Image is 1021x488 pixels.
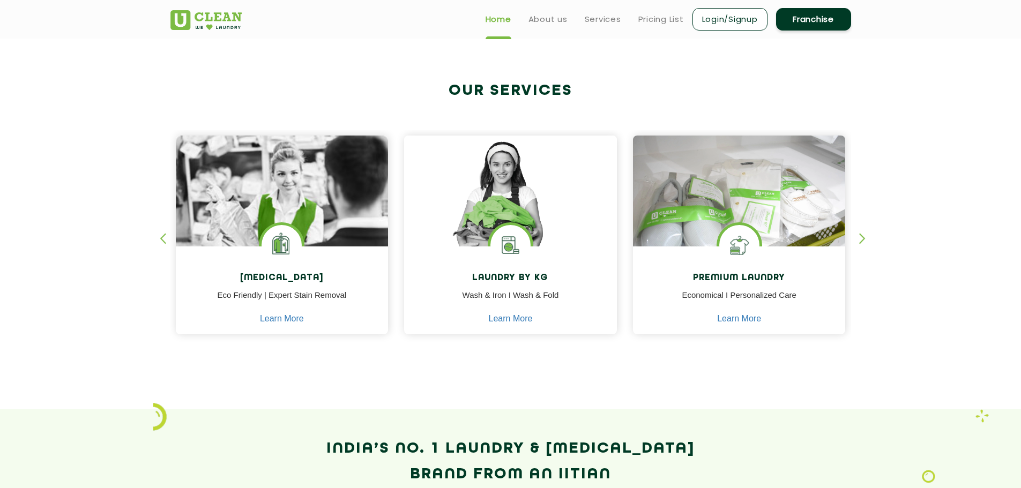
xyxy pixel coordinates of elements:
[922,470,935,484] img: Laundry
[184,289,381,313] p: Eco Friendly | Expert Stain Removal
[486,13,511,26] a: Home
[176,136,389,306] img: Drycleaners near me
[489,314,533,324] a: Learn More
[776,8,851,31] a: Franchise
[975,409,989,423] img: Laundry wash and iron
[585,13,621,26] a: Services
[633,136,846,277] img: laundry done shoes and clothes
[641,289,838,313] p: Economical I Personalized Care
[528,13,568,26] a: About us
[170,82,851,100] h2: Our Services
[184,273,381,283] h4: [MEDICAL_DATA]
[404,136,617,277] img: a girl with laundry basket
[260,314,304,324] a: Learn More
[490,225,531,265] img: laundry washing machine
[153,403,167,431] img: icon_2.png
[692,8,767,31] a: Login/Signup
[170,436,851,487] h2: India’s No. 1 Laundry & [MEDICAL_DATA] Brand from an IITian
[412,273,609,283] h4: Laundry by Kg
[638,13,684,26] a: Pricing List
[262,225,302,265] img: Laundry Services near me
[412,289,609,313] p: Wash & Iron I Wash & Fold
[719,225,759,265] img: Shoes Cleaning
[717,314,761,324] a: Learn More
[641,273,838,283] h4: Premium Laundry
[170,10,242,30] img: UClean Laundry and Dry Cleaning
